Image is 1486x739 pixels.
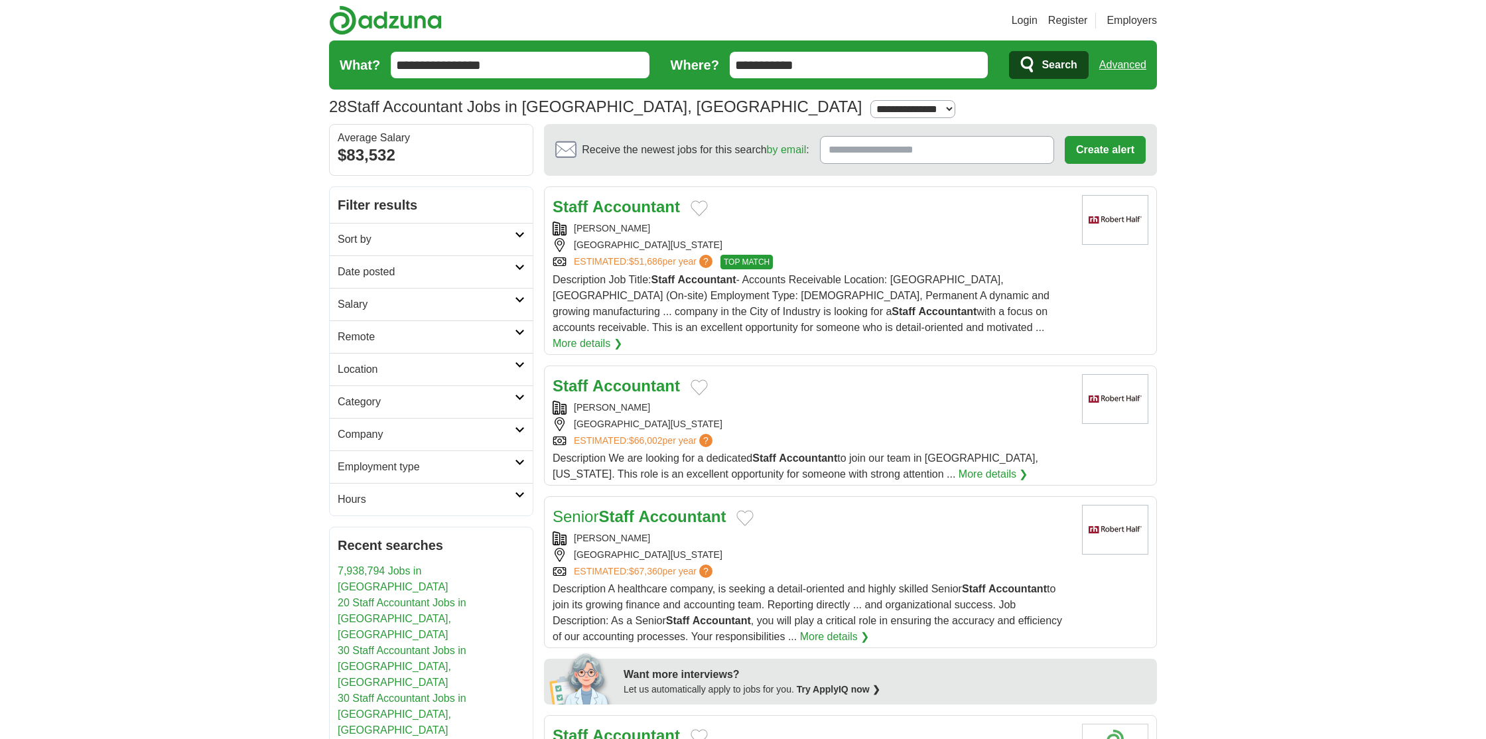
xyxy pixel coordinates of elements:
[329,95,347,119] span: 28
[338,427,515,442] h2: Company
[574,533,650,543] a: [PERSON_NAME]
[330,385,533,418] a: Category
[651,274,675,285] strong: Staff
[1012,13,1038,29] a: Login
[699,434,712,447] span: ?
[592,377,680,395] strong: Accountant
[720,255,773,269] span: TOP MATCH
[553,238,1071,252] div: [GEOGRAPHIC_DATA][US_STATE]
[553,377,588,395] strong: Staff
[553,548,1071,562] div: [GEOGRAPHIC_DATA][US_STATE]
[1082,374,1148,424] img: Robert Half logo
[671,55,719,75] label: Where?
[624,667,1149,683] div: Want more interviews?
[338,597,466,640] a: 20 Staff Accountant Jobs in [GEOGRAPHIC_DATA], [GEOGRAPHIC_DATA]
[624,683,1149,697] div: Let us automatically apply to jobs for you.
[553,336,622,352] a: More details ❯
[549,651,614,705] img: apply-iq-scientist.png
[574,434,715,448] a: ESTIMATED:$66,002per year?
[338,297,515,312] h2: Salary
[330,255,533,288] a: Date posted
[553,377,680,395] a: Staff Accountant
[962,583,986,594] strong: Staff
[330,450,533,483] a: Employment type
[338,143,525,167] div: $83,532
[988,583,1047,594] strong: Accountant
[338,459,515,475] h2: Employment type
[574,565,715,578] a: ESTIMATED:$67,360per year?
[1082,195,1148,245] img: Robert Half logo
[699,255,712,268] span: ?
[1042,52,1077,78] span: Search
[338,693,466,736] a: 30 Staff Accountant Jobs in [GEOGRAPHIC_DATA], [GEOGRAPHIC_DATA]
[691,200,708,216] button: Add to favorite jobs
[629,566,663,576] span: $67,360
[691,379,708,395] button: Add to favorite jobs
[1065,136,1146,164] button: Create alert
[797,684,880,695] a: Try ApplyIQ now ❯
[1107,13,1157,29] a: Employers
[582,142,809,158] span: Receive the newest jobs for this search :
[330,353,533,385] a: Location
[338,535,525,555] h2: Recent searches
[598,507,634,525] strong: Staff
[338,645,466,688] a: 30 Staff Accountant Jobs in [GEOGRAPHIC_DATA], [GEOGRAPHIC_DATA]
[959,466,1028,482] a: More details ❯
[553,507,726,525] a: SeniorStaff Accountant
[330,223,533,255] a: Sort by
[918,306,977,317] strong: Accountant
[574,402,650,413] a: [PERSON_NAME]
[553,198,588,216] strong: Staff
[330,483,533,515] a: Hours
[638,507,726,525] strong: Accountant
[592,198,680,216] strong: Accountant
[752,452,776,464] strong: Staff
[330,288,533,320] a: Salary
[666,615,690,626] strong: Staff
[338,329,515,345] h2: Remote
[693,615,751,626] strong: Accountant
[338,362,515,377] h2: Location
[330,187,533,223] h2: Filter results
[629,435,663,446] span: $66,002
[736,510,754,526] button: Add to favorite jobs
[338,133,525,143] div: Average Salary
[574,255,715,269] a: ESTIMATED:$51,686per year?
[1009,51,1088,79] button: Search
[1082,505,1148,555] img: Robert Half logo
[699,565,712,578] span: ?
[779,452,837,464] strong: Accountant
[678,274,736,285] strong: Accountant
[553,417,1071,431] div: [GEOGRAPHIC_DATA][US_STATE]
[329,98,862,115] h1: Staff Accountant Jobs in [GEOGRAPHIC_DATA], [GEOGRAPHIC_DATA]
[1099,52,1146,78] a: Advanced
[553,583,1062,642] span: Description A healthcare company, is seeking a detail-oriented and highly skilled Senior to join ...
[329,5,442,35] img: Adzuna logo
[629,256,663,267] span: $51,686
[553,198,680,216] a: Staff Accountant
[338,264,515,280] h2: Date posted
[330,418,533,450] a: Company
[553,274,1049,333] span: Description Job Title: - Accounts Receivable Location: [GEOGRAPHIC_DATA], [GEOGRAPHIC_DATA] (On-s...
[767,144,807,155] a: by email
[338,232,515,247] h2: Sort by
[330,320,533,353] a: Remote
[892,306,915,317] strong: Staff
[800,629,870,645] a: More details ❯
[340,55,380,75] label: What?
[553,452,1038,480] span: Description We are looking for a dedicated to join our team in [GEOGRAPHIC_DATA], [US_STATE]. Thi...
[338,492,515,507] h2: Hours
[338,394,515,410] h2: Category
[338,565,448,592] a: 7,938,794 Jobs in [GEOGRAPHIC_DATA]
[574,223,650,234] a: [PERSON_NAME]
[1048,13,1088,29] a: Register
